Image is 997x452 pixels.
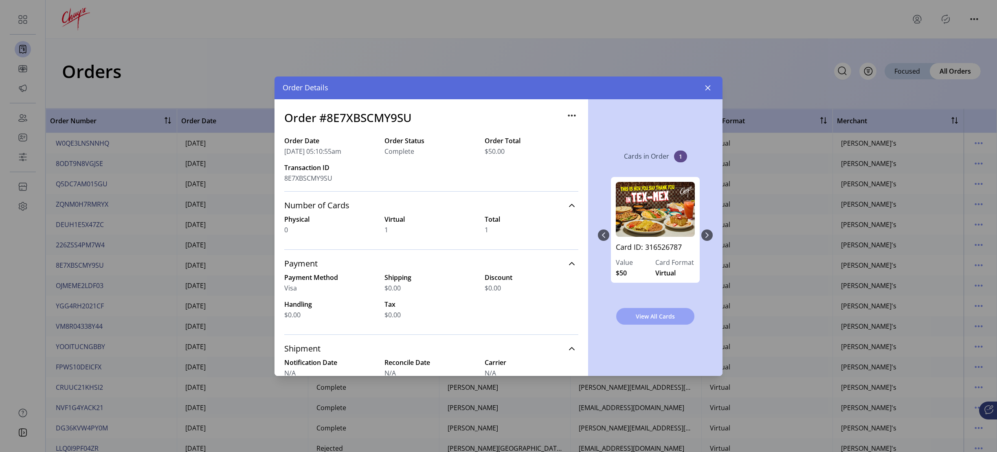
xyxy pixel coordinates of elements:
img: 316526787 [616,182,695,237]
label: Total [485,214,578,224]
span: $0.00 [384,310,401,320]
div: Number of Cards [284,214,578,245]
div: 0 [609,169,701,301]
span: $50 [616,268,627,278]
label: Order Total [485,136,578,146]
p: Cards in Order [624,151,669,161]
label: Shipping [384,273,478,282]
span: Payment [284,260,318,268]
span: Complete [384,146,414,156]
span: Number of Cards [284,201,349,210]
label: Order Date [284,136,378,146]
span: View All Cards [627,312,684,321]
a: Payment [284,255,578,273]
a: Number of Cards [284,197,578,214]
span: Shipment [284,345,321,353]
span: N/A [384,368,396,378]
label: Reconcile Date [384,358,478,367]
span: Order Details [283,82,328,93]
a: Card ID: 316526787 [616,242,695,258]
button: View All Cards [616,308,694,325]
span: 1 [384,225,388,235]
label: Order Status [384,136,478,146]
span: 0 [284,225,288,235]
span: 1 [485,225,488,235]
span: $50.00 [485,146,505,156]
span: $0.00 [384,283,401,293]
h3: Order #8E7XBSCMY9SU [284,109,412,126]
span: $0.00 [485,283,501,293]
label: Carrier [485,358,578,367]
label: Notification Date [284,358,378,367]
label: Tax [384,299,478,309]
span: [DATE] 05:10:55am [284,146,341,156]
label: Transaction ID [284,163,378,173]
label: Discount [485,273,578,282]
span: N/A [485,368,496,378]
span: Visa [284,283,297,293]
span: 8E7XBSCMY9SU [284,173,332,183]
label: Value [616,258,655,267]
span: 1 [674,151,687,162]
label: Virtual [384,214,478,224]
label: Card Format [655,258,695,267]
label: Physical [284,214,378,224]
label: Handling [284,299,378,309]
span: N/A [284,368,296,378]
span: $0.00 [284,310,301,320]
span: Virtual [655,268,676,278]
div: Shipment [284,358,578,415]
label: Payment Method [284,273,378,282]
div: Payment [284,273,578,330]
a: Shipment [284,340,578,358]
